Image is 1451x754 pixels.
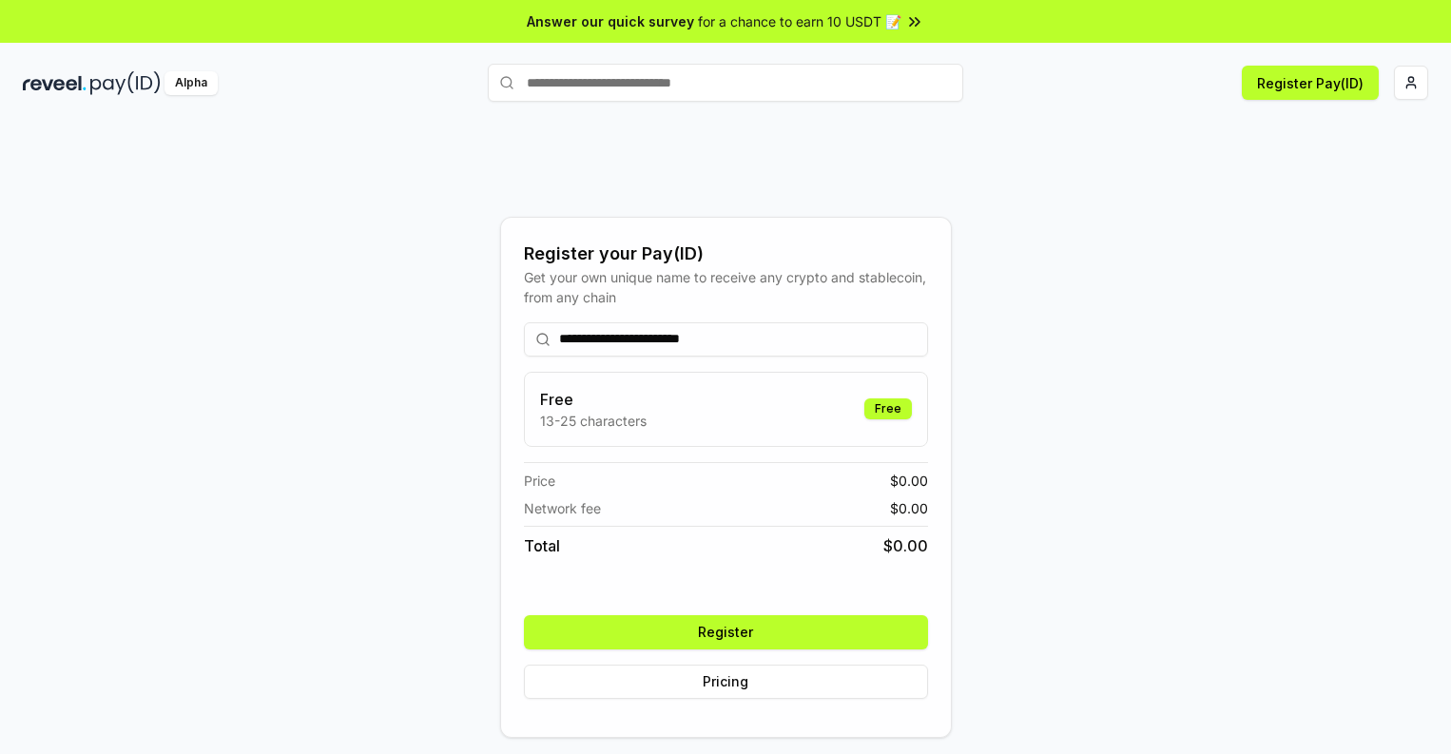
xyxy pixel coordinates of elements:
[1242,66,1379,100] button: Register Pay(ID)
[890,498,928,518] span: $ 0.00
[540,388,647,411] h3: Free
[883,534,928,557] span: $ 0.00
[524,241,928,267] div: Register your Pay(ID)
[524,267,928,307] div: Get your own unique name to receive any crypto and stablecoin, from any chain
[524,534,560,557] span: Total
[698,11,901,31] span: for a chance to earn 10 USDT 📝
[90,71,161,95] img: pay_id
[524,471,555,491] span: Price
[890,471,928,491] span: $ 0.00
[164,71,218,95] div: Alpha
[527,11,694,31] span: Answer our quick survey
[540,411,647,431] p: 13-25 characters
[524,498,601,518] span: Network fee
[864,398,912,419] div: Free
[524,665,928,699] button: Pricing
[524,615,928,649] button: Register
[23,71,87,95] img: reveel_dark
